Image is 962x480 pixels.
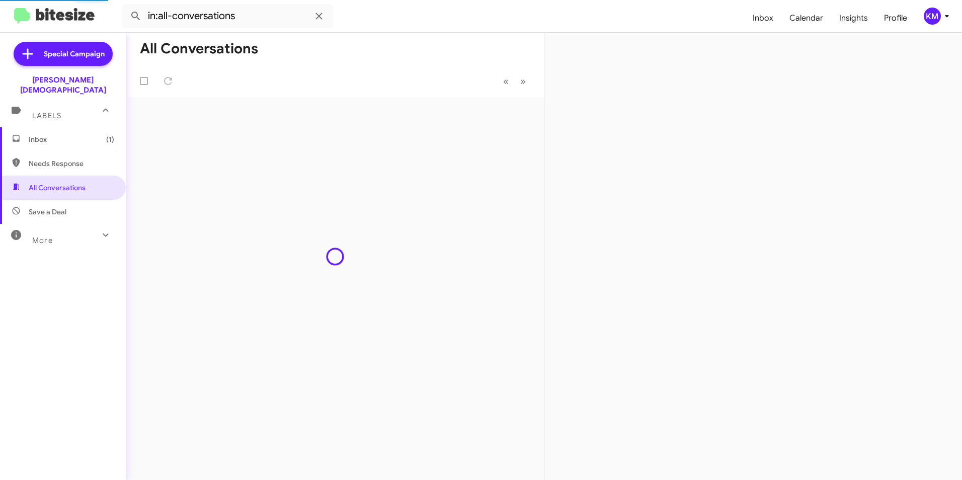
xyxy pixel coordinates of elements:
[498,71,532,92] nav: Page navigation example
[831,4,876,33] a: Insights
[44,49,105,59] span: Special Campaign
[745,4,781,33] a: Inbox
[876,4,915,33] a: Profile
[32,236,53,245] span: More
[924,8,941,25] div: KM
[503,75,509,88] span: «
[29,183,86,193] span: All Conversations
[497,71,515,92] button: Previous
[122,4,333,28] input: Search
[781,4,831,33] a: Calendar
[915,8,951,25] button: KM
[29,134,114,144] span: Inbox
[140,41,258,57] h1: All Conversations
[520,75,526,88] span: »
[14,42,113,66] a: Special Campaign
[32,111,61,120] span: Labels
[514,71,532,92] button: Next
[29,158,114,169] span: Needs Response
[106,134,114,144] span: (1)
[29,207,66,217] span: Save a Deal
